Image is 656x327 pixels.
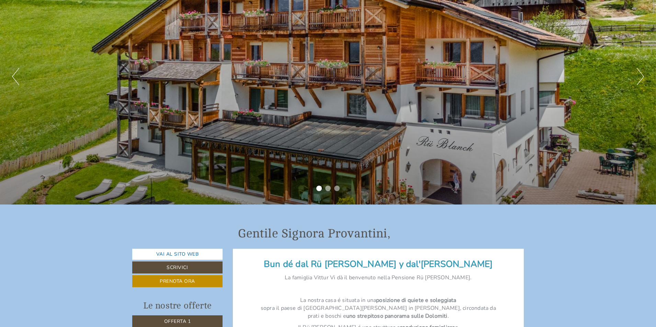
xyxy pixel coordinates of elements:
div: Hotel Ciasa Rü Blanch - Authentic view [10,20,106,25]
a: Scrivici [132,261,223,273]
div: Buon giorno, come possiamo aiutarla? [5,19,110,39]
p: La famiglia Vittur Vi dà il benvenuto nella Pensione Rü [PERSON_NAME]. [243,274,514,282]
h1: Gentile Signora Provantini, [238,227,390,241]
a: Vai al sito web [132,249,223,260]
div: Le nostre offerte [132,299,223,312]
span: Offerta 1 [164,318,191,325]
div: giovedì [120,5,150,17]
p: La nostra casa é situata in una sopra il paese di [GEOGRAPHIC_DATA][PERSON_NAME] in [PERSON_NAME]... [243,296,514,320]
strong: uno strepitoso panorama sulle Dolomiti [346,312,448,320]
button: Invia [236,181,271,193]
span: Bun dé dal Rü [PERSON_NAME] y dal'[PERSON_NAME] [264,258,493,270]
small: 11:31 [10,33,106,38]
button: Next [637,68,644,85]
strong: posizione di quiete e soleggiata [376,296,456,304]
button: Previous [12,68,19,85]
a: Prenota ora [132,275,223,287]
